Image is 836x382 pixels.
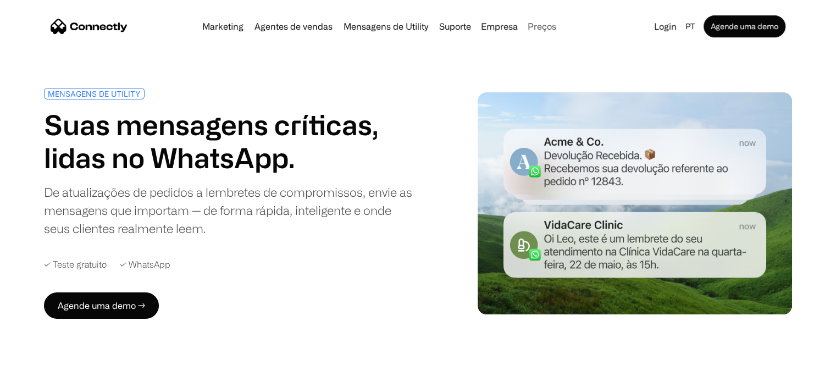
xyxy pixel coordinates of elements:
div: pt [681,19,701,34]
div: Empresa [478,19,521,34]
a: home [51,18,128,35]
div: MENSAGENS DE UTILITY [48,90,141,98]
a: Preços [523,22,561,31]
a: Marketing [198,22,248,31]
div: pt [685,19,695,34]
aside: Language selected: Português (Brasil) [11,362,66,378]
a: Agentes de vendas [250,22,337,31]
a: Agende uma demo → [44,292,159,319]
div: ✓ WhatsApp [120,259,170,270]
a: Suporte [435,22,475,31]
a: Login [650,19,681,34]
div: De atualizações de pedidos a lembretes de compromissos, envie as mensagens que importam — de form... [44,183,413,237]
ul: Language list [22,363,66,378]
a: Mensagens de Utility [339,22,433,31]
h1: Suas mensagens críticas, lidas no WhatsApp. [44,108,413,174]
div: ✓ Teste gratuito [44,259,107,270]
div: Empresa [481,19,518,34]
a: Agende uma demo [704,15,785,37]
